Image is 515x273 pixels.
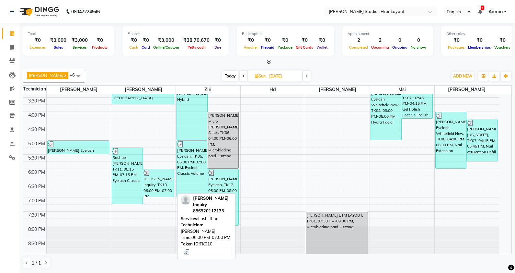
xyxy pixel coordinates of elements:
[259,37,276,44] div: ₹0
[27,197,46,204] div: 7:00 PM
[242,45,259,50] span: Voucher
[276,37,294,44] div: ₹0
[208,112,238,168] div: [PERSON_NAME] Micro [PERSON_NAME] Sister, TK06, 04:00 PM-06:00 PM, Microblading paid 2 sitting
[27,212,46,219] div: 7:30 PM
[181,195,190,205] img: profile
[186,45,207,50] span: Petty cash
[69,37,90,44] div: ₹3,000
[23,86,46,92] div: Technician
[370,86,434,94] span: Msi
[140,37,152,44] div: ₹0
[143,169,174,197] div: [PERSON_NAME] Inquiry, TK10, 06:00 PM-07:00 PM, [GEOGRAPHIC_DATA]
[493,37,512,44] div: ₹0
[391,45,409,50] span: Ongoing
[177,141,207,197] div: [PERSON_NAME] Eyelash, TK05, 05:00 PM-07:00 PM, Eyelash Classic Volume
[90,45,109,50] span: Products
[435,86,499,94] span: [PERSON_NAME]
[112,148,143,204] div: Rachael [PERSON_NAME], TK11, 05:15 PM-07:15 PM, Eyelash Classic
[348,31,428,37] div: Appointment
[27,126,46,133] div: 4:30 PM
[409,37,428,44] div: 0
[222,71,238,81] span: Today
[315,45,329,50] span: Wallet
[70,72,80,77] span: +6
[152,37,181,44] div: ₹3,000
[177,55,207,140] div: [PERSON_NAME] Eyelash Inuiry, TK03, 02:00 PM-05:00 PM, Brow Lamination,Eyelash Hybrid
[27,240,46,247] div: 8:30 PM
[27,112,46,119] div: 4:00 PM
[242,31,329,37] div: Redemption
[452,72,474,81] button: ADD NEW
[478,9,482,15] a: 4
[27,183,46,190] div: 6:30 PM
[181,235,191,240] span: Time:
[315,37,329,44] div: ₹0
[32,260,41,267] span: 1 / 1
[409,45,428,50] span: No show
[305,86,370,94] span: [PERSON_NAME]
[294,37,315,44] div: ₹0
[47,86,111,94] span: [PERSON_NAME]
[276,45,294,50] span: Package
[29,73,63,78] span: [PERSON_NAME]
[28,31,109,37] div: Total
[306,212,368,254] div: [PERSON_NAME] BTM LAYOUT, TK01, 07:30 PM-09:30 PM, Microblading paid 2 sitting
[446,37,466,44] div: ₹0
[488,8,503,15] span: Admin
[181,241,200,246] span: Token ID:
[63,73,66,78] a: x
[181,37,212,44] div: ₹38,70,670
[436,112,466,168] div: [PERSON_NAME] Eyelash Whitefield New, TK08, 04:00 PM-06:00 PM, Nail Extension
[152,45,181,50] span: Online/Custom
[212,37,223,44] div: ₹0
[294,45,315,50] span: Gift Cards
[391,37,409,44] div: 0
[90,37,109,44] div: ₹0
[493,45,512,50] span: Vouchers
[71,45,88,50] span: Services
[181,234,232,241] div: 06:00 PM-07:00 PM
[253,74,267,78] span: Sun
[27,140,46,147] div: 5:00 PM
[181,222,232,234] div: [PERSON_NAME]
[140,45,152,50] span: Card
[198,216,219,221] span: Lashlifting
[466,37,493,44] div: ₹0
[128,45,140,50] span: Cash
[27,169,46,176] div: 6:00 PM
[481,6,484,10] span: 4
[28,45,48,50] span: Expenses
[466,45,493,50] span: Memberships
[176,86,240,94] span: Ziri
[111,86,176,94] span: [PERSON_NAME]
[48,37,69,44] div: ₹3,000
[371,84,401,140] div: [PERSON_NAME] Eyelash Whitefield New, TK08, 03:00 PM-05:00 PM, Hydra Facial
[453,74,472,78] span: ADD NEW
[213,45,223,50] span: Due
[181,222,203,227] span: Technician:
[370,37,391,44] div: 2
[27,155,46,161] div: 5:30 PM
[48,141,109,154] div: [PERSON_NAME] Eyelash Whitefield New, TK08, 05:00 PM-05:30 PM, CUTICLE OIL
[242,37,259,44] div: ₹0
[446,45,466,50] span: Packages
[193,208,232,214] div: 886920112133
[193,196,229,207] span: [PERSON_NAME] Inquiry
[27,226,46,233] div: 8:00 PM
[241,86,305,94] span: Hd
[27,98,46,104] div: 3:30 PM
[128,31,223,37] div: Finance
[259,45,276,50] span: Prepaid
[128,37,140,44] div: ₹0
[348,45,370,50] span: Completed
[208,169,238,225] div: [PERSON_NAME] Eyelash, TK12, 06:00 PM-08:00 PM, Eyelash Hybrid Volume
[370,45,391,50] span: Upcoming
[181,216,198,221] span: Services:
[467,119,497,161] div: [PERSON_NAME] [US_STATE], TK07, 04:15 PM-05:45 PM, Nail extHention Refill
[28,37,48,44] div: ₹0
[17,3,61,21] img: logo
[52,45,65,50] span: Sales
[181,241,232,247] div: TK010
[71,3,100,21] b: 08047224946
[267,71,300,81] input: 2025-08-03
